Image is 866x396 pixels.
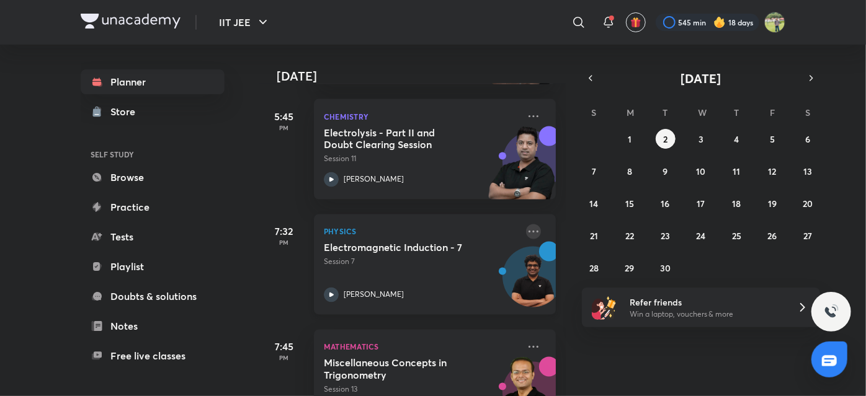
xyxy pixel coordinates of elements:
[81,284,225,309] a: Doubts & solutions
[656,258,676,278] button: September 30, 2025
[805,107,810,118] abbr: Saturday
[324,224,519,239] p: Physics
[81,195,225,219] a: Practice
[661,230,670,242] abbr: September 23, 2025
[81,14,181,32] a: Company Logo
[663,165,668,177] abbr: September 9, 2025
[590,198,599,209] abbr: September 14, 2025
[696,165,705,177] abbr: September 10, 2025
[259,109,309,124] h5: 5:45
[696,230,705,242] abbr: September 24, 2025
[324,126,478,151] h5: Electrolysis - Part II and Doubt Clearing Session
[805,133,810,145] abbr: September 6, 2025
[212,10,278,35] button: IIT JEE
[620,193,640,213] button: September 15, 2025
[656,161,676,181] button: September 9, 2025
[803,165,812,177] abbr: September 13, 2025
[630,296,782,309] h6: Refer friends
[627,107,634,118] abbr: Monday
[259,340,309,354] h5: 7:45
[764,12,785,33] img: KRISH JINDAL
[798,161,818,181] button: September 13, 2025
[625,262,635,274] abbr: September 29, 2025
[620,161,640,181] button: September 8, 2025
[681,70,721,87] span: [DATE]
[259,354,309,362] p: PM
[324,257,519,268] p: Session 7
[81,144,225,165] h6: SELF STUDY
[81,314,225,338] a: Notes
[590,230,598,242] abbr: September 21, 2025
[324,384,519,395] p: Session 13
[259,224,309,239] h5: 7:32
[81,99,225,124] a: Store
[630,309,782,320] p: Win a laptop, vouchers & more
[324,242,478,254] h5: Electromagnetic Induction - 7
[713,16,726,29] img: streak
[324,340,519,354] p: Mathematics
[661,198,670,209] abbr: September 16, 2025
[584,258,604,278] button: September 28, 2025
[697,198,705,209] abbr: September 17, 2025
[726,161,746,181] button: September 11, 2025
[768,198,777,209] abbr: September 19, 2025
[277,69,568,84] h4: [DATE]
[798,226,818,245] button: September 27, 2025
[110,104,143,119] div: Store
[762,129,782,149] button: September 5, 2025
[656,193,676,213] button: September 16, 2025
[762,226,782,245] button: September 26, 2025
[625,230,634,242] abbr: September 22, 2025
[734,133,739,145] abbr: September 4, 2025
[699,133,703,145] abbr: September 3, 2025
[584,226,604,245] button: September 21, 2025
[324,357,478,382] h5: Miscellaneous Concepts in Trigonometry
[726,226,746,245] button: September 25, 2025
[663,107,668,118] abbr: Tuesday
[259,239,309,247] p: PM
[656,129,676,149] button: September 2, 2025
[630,17,641,28] img: avatar
[625,198,634,209] abbr: September 15, 2025
[726,193,746,213] button: September 18, 2025
[81,14,181,29] img: Company Logo
[81,69,225,94] a: Planner
[81,254,225,279] a: Playlist
[732,230,741,242] abbr: September 25, 2025
[691,161,711,181] button: September 10, 2025
[592,295,617,320] img: referral
[259,124,309,131] p: PM
[81,224,225,249] a: Tests
[620,258,640,278] button: September 29, 2025
[620,226,640,245] button: September 22, 2025
[798,193,818,213] button: September 20, 2025
[628,133,632,145] abbr: September 1, 2025
[324,154,519,165] p: Session 11
[324,109,519,124] p: Chemistry
[488,126,556,212] img: unacademy
[767,230,777,242] abbr: September 26, 2025
[733,165,740,177] abbr: September 11, 2025
[732,198,741,209] abbr: September 18, 2025
[656,226,676,245] button: September 23, 2025
[762,161,782,181] button: September 12, 2025
[627,165,632,177] abbr: September 8, 2025
[592,107,597,118] abbr: Sunday
[803,198,813,209] abbr: September 20, 2025
[734,107,739,118] abbr: Thursday
[503,253,563,313] img: Avatar
[824,304,839,319] img: ttu
[691,129,711,149] button: September 3, 2025
[81,343,225,368] a: Free live classes
[592,165,596,177] abbr: September 7, 2025
[626,12,646,32] button: avatar
[803,230,812,242] abbr: September 27, 2025
[344,289,404,301] p: [PERSON_NAME]
[81,165,225,190] a: Browse
[798,129,818,149] button: September 6, 2025
[589,262,599,274] abbr: September 28, 2025
[691,226,711,245] button: September 24, 2025
[663,133,667,145] abbr: September 2, 2025
[762,193,782,213] button: September 19, 2025
[770,107,775,118] abbr: Friday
